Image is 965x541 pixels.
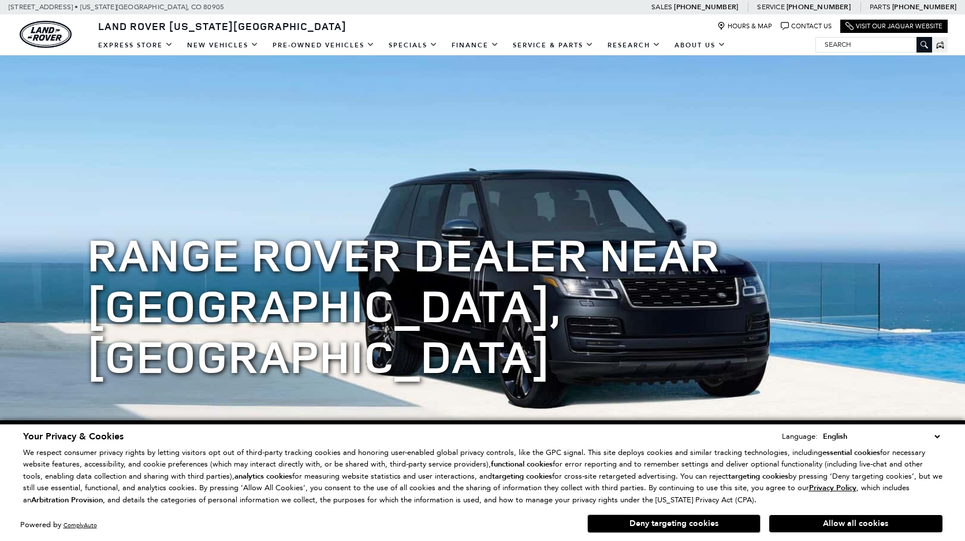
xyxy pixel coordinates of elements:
[31,495,103,505] strong: Arbitration Provision
[91,35,180,55] a: EXPRESS STORE
[717,22,772,31] a: Hours & Map
[809,483,856,492] a: Privacy Policy
[445,35,506,55] a: Finance
[9,3,224,11] a: [STREET_ADDRESS] • [US_STATE][GEOGRAPHIC_DATA], CO 80905
[845,22,942,31] a: Visit Our Jaguar Website
[728,471,788,482] strong: targeting cookies
[506,35,601,55] a: Service & Parts
[23,447,942,506] p: We respect consumer privacy rights by letting visitors opt out of third-party tracking cookies an...
[87,229,878,381] h1: Range Rover Dealer near [GEOGRAPHIC_DATA], [GEOGRAPHIC_DATA]
[820,430,942,443] select: Language Select
[20,21,72,48] a: land-rover
[769,515,942,532] button: Allow all cookies
[674,2,738,12] a: [PHONE_NUMBER]
[23,430,124,443] span: Your Privacy & Cookies
[870,3,891,11] span: Parts
[91,19,353,33] a: Land Rover [US_STATE][GEOGRAPHIC_DATA]
[822,447,880,458] strong: essential cookies
[587,514,761,533] button: Deny targeting cookies
[781,22,832,31] a: Contact Us
[234,471,292,482] strong: analytics cookies
[20,21,72,48] img: Land Rover
[892,2,956,12] a: [PHONE_NUMBER]
[787,2,851,12] a: [PHONE_NUMBER]
[601,35,668,55] a: Research
[20,521,97,529] div: Powered by
[757,3,784,11] span: Service
[491,459,553,469] strong: functional cookies
[266,35,382,55] a: Pre-Owned Vehicles
[64,521,97,529] a: ComplyAuto
[651,3,672,11] span: Sales
[816,38,932,51] input: Search
[668,35,733,55] a: About Us
[809,483,856,493] u: Privacy Policy
[180,35,266,55] a: New Vehicles
[382,35,445,55] a: Specials
[91,35,733,55] nav: Main Navigation
[492,471,552,482] strong: targeting cookies
[98,19,346,33] span: Land Rover [US_STATE][GEOGRAPHIC_DATA]
[782,432,818,440] div: Language:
